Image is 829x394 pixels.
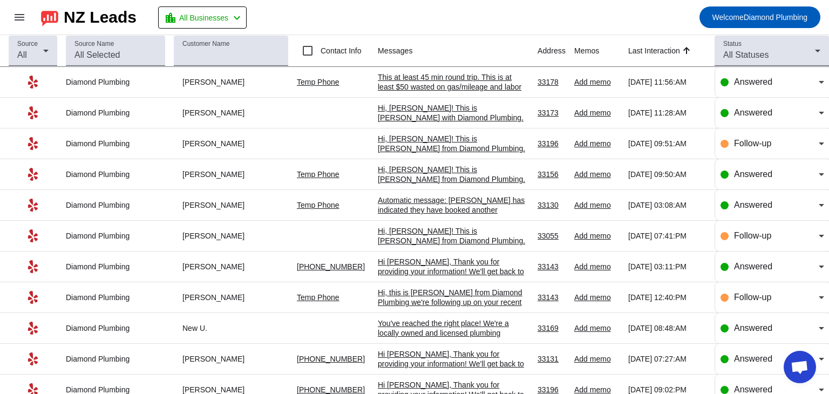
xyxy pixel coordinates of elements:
[378,349,529,378] div: Hi [PERSON_NAME], Thank you for providing your information! We'll get back to you as soon as poss...
[174,200,288,210] div: [PERSON_NAME]
[574,108,620,118] div: Add memo
[723,50,769,59] span: All Statuses
[378,195,529,225] div: Automatic message: [PERSON_NAME] has indicated they have booked another business for this job.
[574,293,620,302] div: Add memo
[734,262,772,271] span: Answered
[174,323,288,333] div: New U.
[628,200,706,210] div: [DATE] 03:08:AM
[734,385,772,394] span: Answered
[538,77,566,87] div: 33178
[628,231,706,241] div: [DATE] 07:41:PM
[378,165,529,242] div: Hi, [PERSON_NAME]! This is [PERSON_NAME] from Diamond Plumbing. We're following up on your recent...
[538,293,566,302] div: 33143
[378,103,529,191] div: Hi, [PERSON_NAME]! This is [PERSON_NAME] with Diamond Plumbing. To provide you with an accurate e...
[734,354,772,363] span: Answered
[297,293,339,302] a: Temp Phone
[734,139,771,148] span: Follow-up
[74,49,157,62] input: All Selected
[26,76,39,89] mat-icon: Yelp
[26,229,39,242] mat-icon: Yelp
[538,323,566,333] div: 33169
[26,137,39,150] mat-icon: Yelp
[784,351,816,383] div: Open chat
[26,168,39,181] mat-icon: Yelp
[179,10,228,25] span: All Businesses
[26,199,39,212] mat-icon: Yelp
[574,139,620,148] div: Add memo
[734,200,772,209] span: Answered
[66,323,165,333] div: Diamond Plumbing
[712,13,744,22] span: Welcome
[66,231,165,241] div: Diamond Plumbing
[297,201,339,209] a: Temp Phone
[574,77,620,87] div: Add memo
[26,106,39,119] mat-icon: Yelp
[538,231,566,241] div: 33055
[734,77,772,86] span: Answered
[74,40,114,47] mat-label: Source Name
[66,77,165,87] div: Diamond Plumbing
[297,262,365,271] a: [PHONE_NUMBER]
[174,139,288,148] div: [PERSON_NAME]
[297,355,365,363] a: [PHONE_NUMBER]
[734,323,772,332] span: Answered
[699,6,820,28] button: WelcomeDiamond Plumbing
[628,354,706,364] div: [DATE] 07:27:AM
[574,35,628,67] th: Memos
[66,108,165,118] div: Diamond Plumbing
[538,200,566,210] div: 33130
[174,169,288,179] div: [PERSON_NAME]
[574,354,620,364] div: Add memo
[26,260,39,273] mat-icon: Yelp
[66,139,165,148] div: Diamond Plumbing
[574,231,620,241] div: Add memo
[158,6,247,29] button: All Businesses
[41,8,58,26] img: logo
[174,293,288,302] div: [PERSON_NAME]
[734,231,771,240] span: Follow-up
[297,78,339,86] a: Temp Phone
[378,226,529,304] div: Hi, [PERSON_NAME]! This is [PERSON_NAME] from Diamond Plumbing. We're following up on your recent...
[628,262,706,271] div: [DATE] 03:11:PM
[538,169,566,179] div: 33156
[628,139,706,148] div: [DATE] 09:51:AM
[574,169,620,179] div: Add memo
[66,293,165,302] div: Diamond Plumbing
[628,293,706,302] div: [DATE] 12:40:PM
[174,231,288,241] div: [PERSON_NAME]
[538,262,566,271] div: 33143
[66,169,165,179] div: Diamond Plumbing
[734,169,772,179] span: Answered
[378,134,529,212] div: Hi, [PERSON_NAME]! This is [PERSON_NAME] from Diamond Plumbing. We're following up on your recent...
[538,108,566,118] div: 33173
[26,291,39,304] mat-icon: Yelp
[628,45,680,56] div: Last Interaction
[26,322,39,335] mat-icon: Yelp
[297,170,339,179] a: Temp Phone
[230,11,243,24] mat-icon: chevron_left
[574,200,620,210] div: Add memo
[17,40,38,47] mat-label: Source
[538,354,566,364] div: 33131
[174,262,288,271] div: [PERSON_NAME]
[64,10,137,25] div: NZ Leads
[734,108,772,117] span: Answered
[628,108,706,118] div: [DATE] 11:28:AM
[174,354,288,364] div: [PERSON_NAME]
[378,288,529,365] div: Hi, this is [PERSON_NAME] from Diamond Plumbing we're following up on your recent plumbing servic...
[538,139,566,148] div: 33196
[538,35,574,67] th: Address
[318,45,362,56] label: Contact Info
[734,293,771,302] span: Follow-up
[723,40,742,47] mat-label: Status
[378,35,538,67] th: Messages
[66,200,165,210] div: Diamond Plumbing
[712,10,807,25] span: Diamond Plumbing
[574,262,620,271] div: Add memo
[628,323,706,333] div: [DATE] 08:48:AM
[628,77,706,87] div: [DATE] 11:56:AM
[66,354,165,364] div: Diamond Plumbing
[26,352,39,365] mat-icon: Yelp
[574,323,620,333] div: Add memo
[164,11,177,24] mat-icon: location_city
